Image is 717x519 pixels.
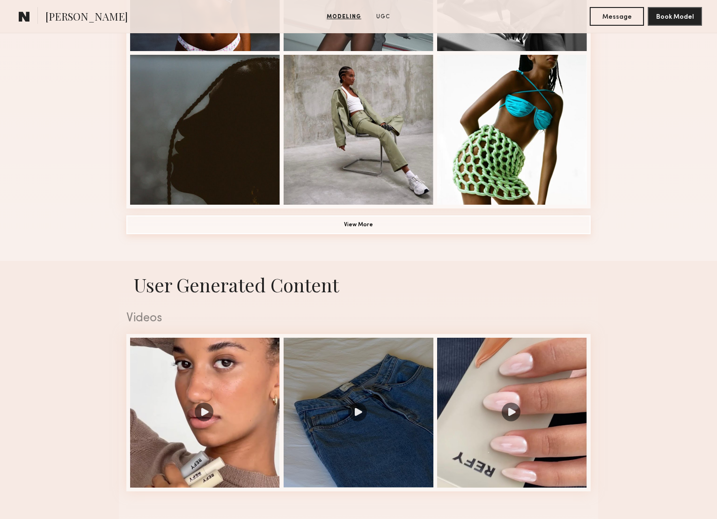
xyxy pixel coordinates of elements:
[590,7,644,26] button: Message
[648,7,702,26] button: Book Model
[323,13,365,21] a: Modeling
[45,9,128,26] span: [PERSON_NAME]
[126,312,591,325] div: Videos
[648,12,702,20] a: Book Model
[373,13,394,21] a: UGC
[126,215,591,234] button: View More
[119,272,598,297] h1: User Generated Content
